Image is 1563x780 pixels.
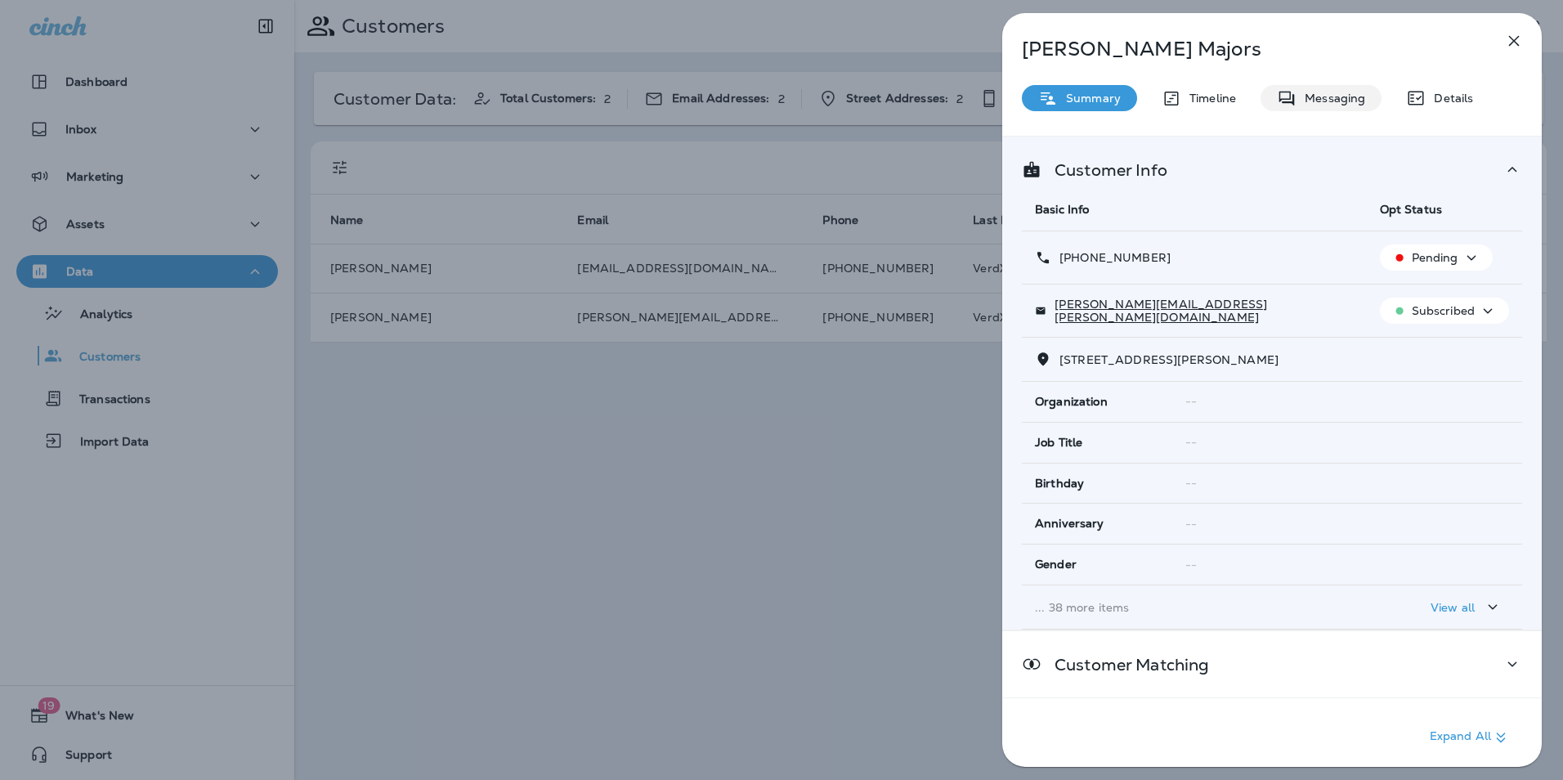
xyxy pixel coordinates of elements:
span: -- [1185,558,1197,572]
p: Messaging [1297,92,1365,105]
p: [PHONE_NUMBER] [1051,251,1171,264]
span: Opt Status [1380,202,1442,217]
span: -- [1185,476,1197,491]
span: -- [1185,435,1197,450]
p: Customer Info [1041,164,1167,177]
span: -- [1185,517,1197,531]
button: Expand All [1423,723,1517,752]
span: Birthday [1035,477,1084,491]
p: View all [1431,601,1475,614]
span: [STREET_ADDRESS][PERSON_NAME] [1059,352,1279,367]
span: Gender [1035,558,1077,572]
p: ... 38 more items [1035,601,1354,614]
p: Customer Matching [1041,658,1209,671]
button: Subscribed [1380,298,1509,324]
span: Organization [1035,395,1108,409]
span: Anniversary [1035,517,1104,531]
p: Timeline [1181,92,1236,105]
p: [PERSON_NAME][EMAIL_ADDRESS][PERSON_NAME][DOMAIN_NAME] [1046,298,1353,324]
span: -- [1185,394,1197,409]
p: Details [1426,92,1473,105]
button: View all [1424,592,1509,622]
p: Pending [1412,251,1458,264]
span: Job Title [1035,436,1082,450]
p: Expand All [1430,728,1511,747]
button: Pending [1380,244,1493,271]
span: Basic Info [1035,202,1089,217]
p: Summary [1058,92,1121,105]
p: Subscribed [1412,304,1475,317]
p: [PERSON_NAME] Majors [1022,38,1468,61]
